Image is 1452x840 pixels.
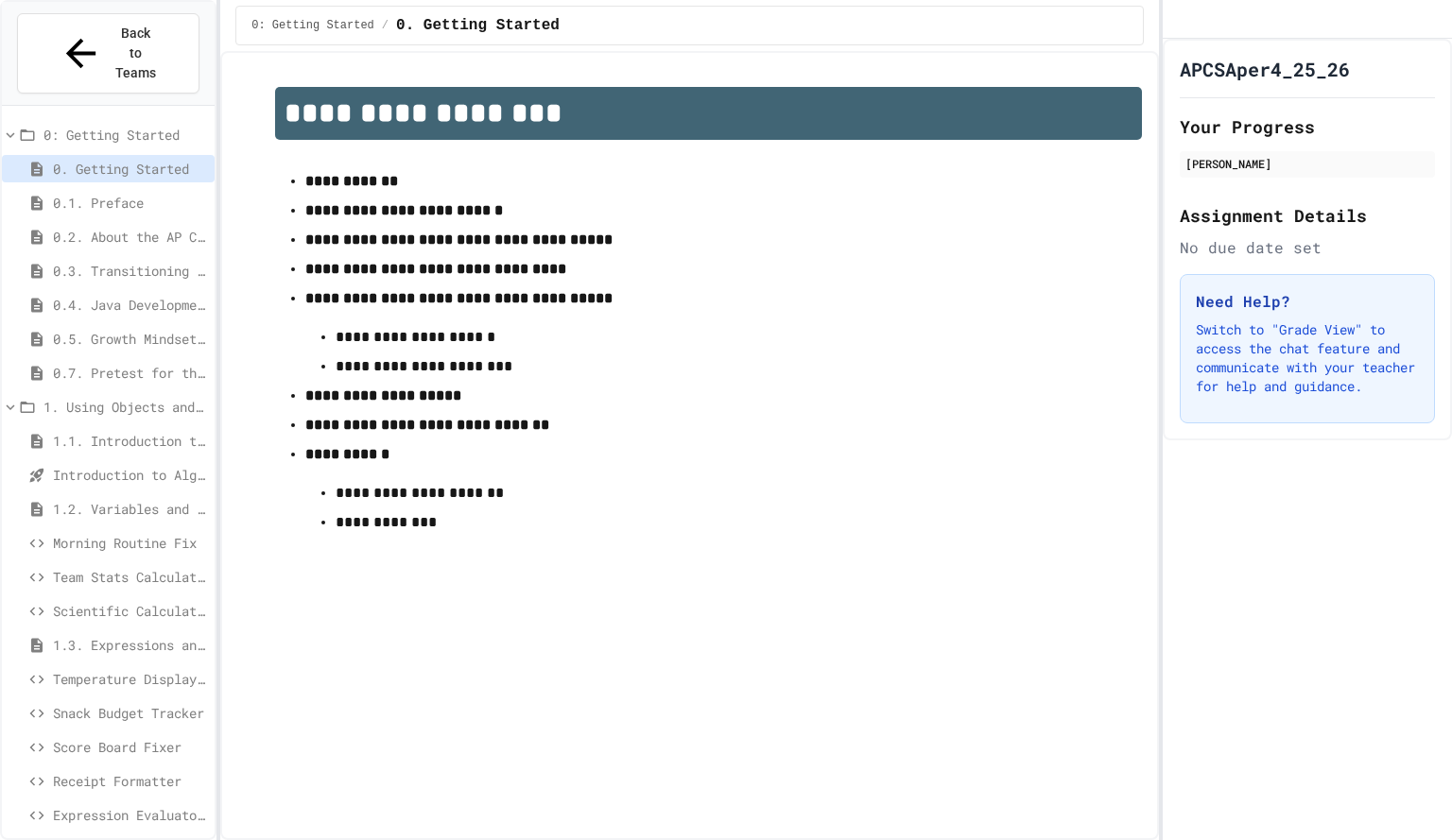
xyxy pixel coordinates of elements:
[1180,236,1435,259] div: No due date set
[1196,320,1419,396] p: Switch to "Grade View" to access the chat feature and communicate with your teacher for help and ...
[53,635,207,655] span: 1.3. Expressions and Output [New]
[53,227,207,247] span: 0.2. About the AP CSA Exam
[251,18,374,33] span: 0: Getting Started
[43,125,207,145] span: 0: Getting Started
[43,397,207,417] span: 1. Using Objects and Methods
[53,669,207,689] span: Temperature Display Fix
[53,159,207,179] span: 0. Getting Started
[114,24,159,83] span: Back to Teams
[53,329,207,349] span: 0.5. Growth Mindset and Pair Programming
[53,193,207,213] span: 0.1. Preface
[382,18,389,33] span: /
[1180,56,1350,82] h1: APCSAper4_25_26
[53,771,207,791] span: Receipt Formatter
[1196,290,1419,313] h3: Need Help?
[1180,113,1435,140] h2: Your Progress
[53,601,207,621] span: Scientific Calculator
[53,533,207,553] span: Morning Routine Fix
[53,465,207,485] span: Introduction to Algorithms, Programming, and Compilers
[53,737,207,757] span: Score Board Fixer
[1185,155,1429,172] div: [PERSON_NAME]
[53,431,207,451] span: 1.1. Introduction to Algorithms, Programming, and Compilers
[53,567,207,587] span: Team Stats Calculator
[53,499,207,519] span: 1.2. Variables and Data Types
[17,13,199,94] button: Back to Teams
[53,363,207,383] span: 0.7. Pretest for the AP CSA Exam
[1180,202,1435,229] h2: Assignment Details
[53,703,207,723] span: Snack Budget Tracker
[53,805,207,825] span: Expression Evaluator Fix
[396,14,560,37] span: 0. Getting Started
[53,261,207,281] span: 0.3. Transitioning from AP CSP to AP CSA
[53,295,207,315] span: 0.4. Java Development Environments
